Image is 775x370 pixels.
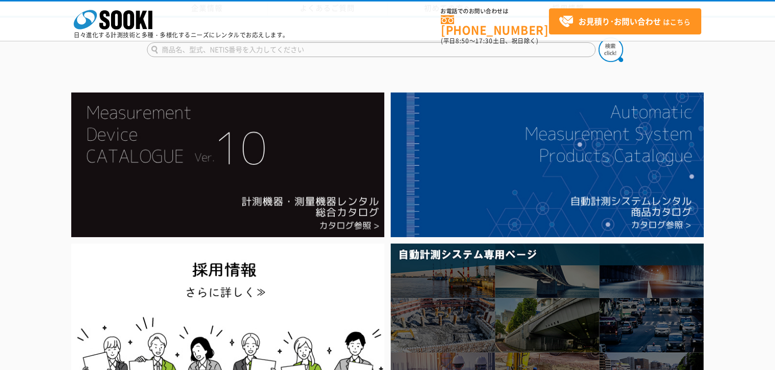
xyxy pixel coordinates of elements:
span: はこちら [559,14,690,29]
p: 日々進化する計測技術と多種・多様化するニーズにレンタルでお応えします。 [74,32,289,38]
img: 自動計測システムカタログ [391,92,704,237]
span: 8:50 [456,36,469,45]
strong: お見積り･お問い合わせ [578,15,661,27]
span: (平日 ～ 土日、祝日除く) [441,36,538,45]
span: お電話でのお問い合わせは [441,8,549,14]
img: btn_search.png [599,37,623,62]
a: [PHONE_NUMBER] [441,15,549,35]
input: 商品名、型式、NETIS番号を入力してください [147,42,596,57]
span: 17:30 [475,36,493,45]
a: お見積り･お問い合わせはこちら [549,8,701,34]
img: Catalog Ver10 [71,92,384,237]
